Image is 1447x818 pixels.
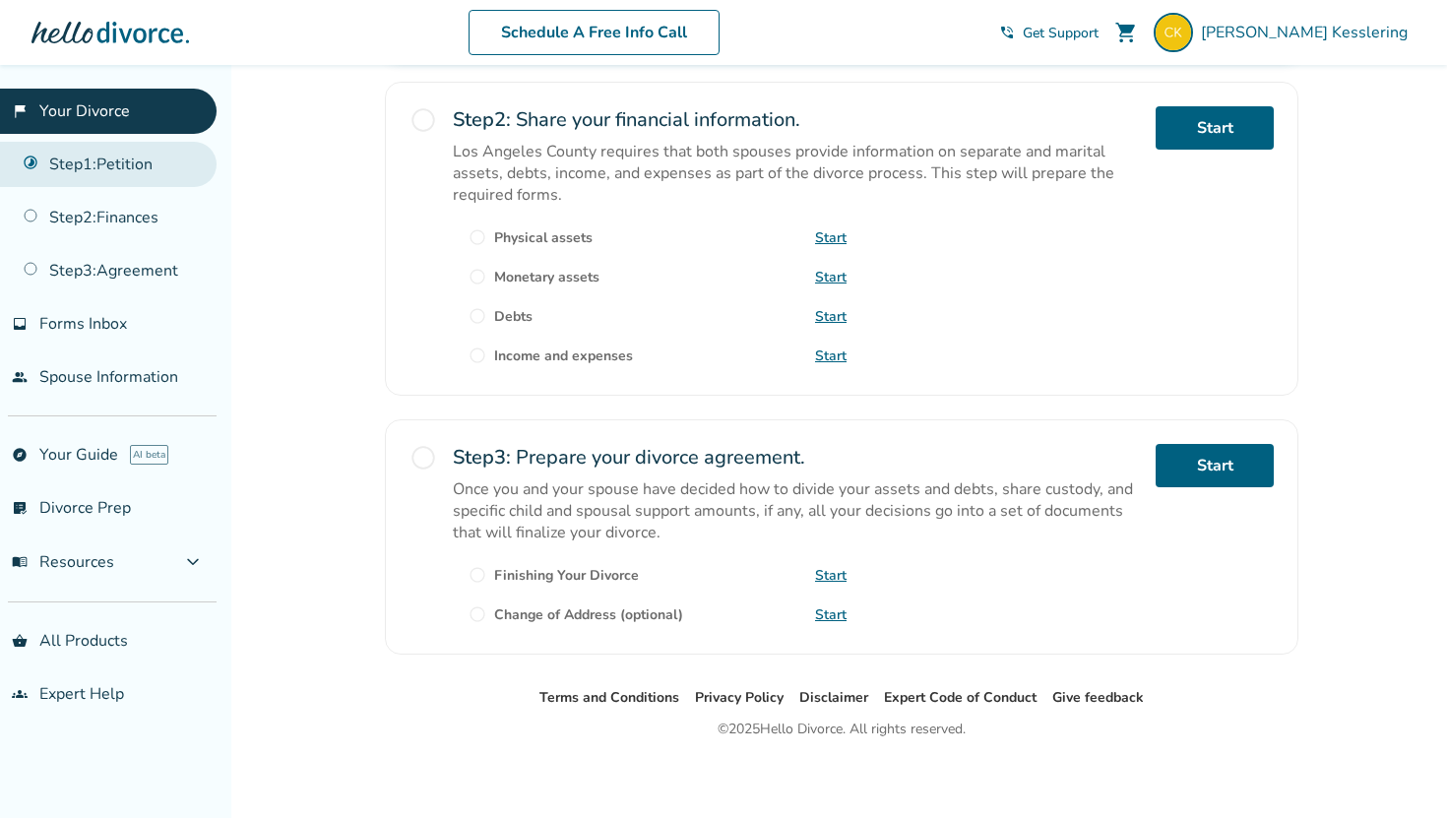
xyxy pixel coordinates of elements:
[453,444,1140,471] h2: Prepare your divorce agreement.
[469,605,486,623] span: radio_button_unchecked
[1154,13,1193,52] img: charles.kesslering@gmail.com
[12,686,28,702] span: groups
[469,228,486,246] span: radio_button_unchecked
[815,228,847,247] a: Start
[718,718,966,741] div: © 2025 Hello Divorce. All rights reserved.
[1349,724,1447,818] iframe: Chat Widget
[1201,22,1416,43] span: [PERSON_NAME] Kesslering
[469,307,486,325] span: radio_button_unchecked
[815,346,847,365] a: Start
[494,605,683,624] div: Change of Address (optional)
[815,307,847,326] a: Start
[494,228,593,247] div: Physical assets
[453,478,1140,543] p: Once you and your spouse have decided how to divide your assets and debts, share custody, and spe...
[469,346,486,364] span: radio_button_unchecked
[453,106,1140,133] h2: Share your financial information.
[12,103,28,119] span: flag_2
[409,106,437,134] span: radio_button_unchecked
[12,633,28,649] span: shopping_basket
[1114,21,1138,44] span: shopping_cart
[469,566,486,584] span: radio_button_unchecked
[12,316,28,332] span: inbox
[799,686,868,710] li: Disclaimer
[453,141,1140,206] p: Los Angeles County requires that both spouses provide information on separate and marital assets,...
[1156,106,1274,150] a: Start
[453,444,511,471] strong: Step 3 :
[1023,24,1099,42] span: Get Support
[815,268,847,286] a: Start
[815,605,847,624] a: Start
[494,268,599,286] div: Monetary assets
[12,500,28,516] span: list_alt_check
[469,10,720,55] a: Schedule A Free Info Call
[39,313,127,335] span: Forms Inbox
[999,24,1099,42] a: phone_in_talkGet Support
[12,554,28,570] span: menu_book
[409,444,437,472] span: radio_button_unchecked
[815,566,847,585] a: Start
[494,346,633,365] div: Income and expenses
[12,369,28,385] span: people
[494,307,533,326] div: Debts
[12,447,28,463] span: explore
[884,688,1037,707] a: Expert Code of Conduct
[1052,686,1144,710] li: Give feedback
[999,25,1015,40] span: phone_in_talk
[453,106,511,133] strong: Step 2 :
[539,688,679,707] a: Terms and Conditions
[494,566,639,585] div: Finishing Your Divorce
[469,268,486,285] span: radio_button_unchecked
[130,445,168,465] span: AI beta
[1156,444,1274,487] a: Start
[695,688,784,707] a: Privacy Policy
[12,551,114,573] span: Resources
[181,550,205,574] span: expand_more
